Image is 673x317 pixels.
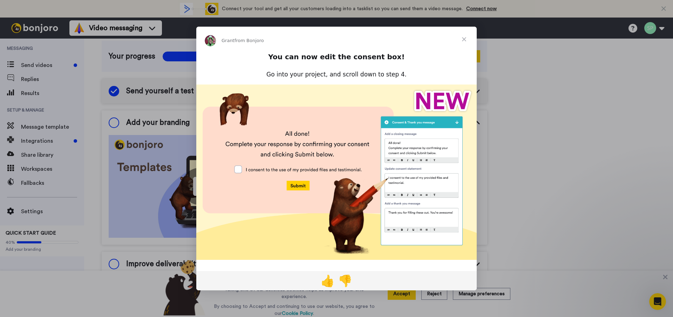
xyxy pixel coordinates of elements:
[234,38,264,43] span: from Bonjoro
[239,52,434,65] h2: You can now edit the consent box!
[239,70,434,79] div: Go into your project, and scroll down to step 4.
[338,274,352,288] span: 👎
[319,272,336,289] span: thumbs up reaction
[451,27,477,52] span: Close
[205,35,216,46] img: Profile image for Grant
[336,272,354,289] span: 1 reaction
[222,38,234,43] span: Grant
[321,274,335,288] span: 👍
